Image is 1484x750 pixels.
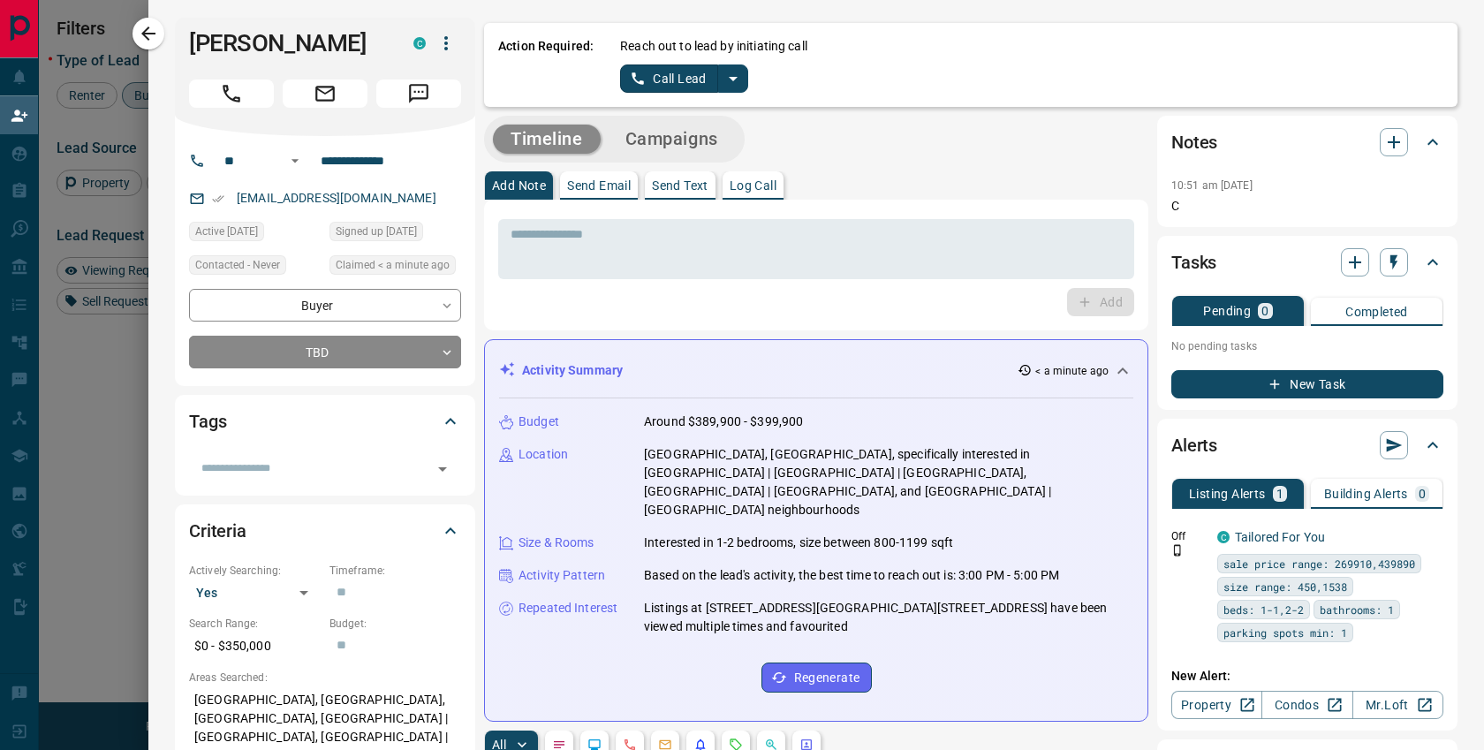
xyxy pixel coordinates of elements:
div: TBD [189,336,461,368]
p: Location [519,445,568,464]
div: Yes [189,579,321,607]
div: Criteria [189,510,461,552]
a: Mr.Loft [1352,691,1443,719]
span: sale price range: 269910,439890 [1223,555,1415,572]
p: Timeframe: [329,563,461,579]
button: Timeline [493,125,601,154]
span: size range: 450,1538 [1223,578,1347,595]
p: Based on the lead's activity, the best time to reach out is: 3:00 PM - 5:00 PM [644,566,1059,585]
h2: Alerts [1171,431,1217,459]
p: Log Call [730,179,776,192]
p: Budget [519,413,559,431]
a: [EMAIL_ADDRESS][DOMAIN_NAME] [237,191,436,205]
div: split button [620,64,748,93]
a: Condos [1261,691,1352,719]
p: Reach out to lead by initiating call [620,37,807,56]
span: Email [283,80,367,108]
p: Building Alerts [1324,488,1408,500]
p: $0 - $350,000 [189,632,321,661]
p: Interested in 1-2 bedrooms, size between 800-1199 sqft [644,534,953,552]
p: 10:51 am [DATE] [1171,179,1253,192]
div: condos.ca [413,37,426,49]
p: Send Text [652,179,708,192]
button: Open [430,457,455,481]
span: bathrooms: 1 [1320,601,1394,618]
span: Signed up [DATE] [336,223,417,240]
h1: [PERSON_NAME] [189,29,387,57]
div: Activity Summary< a minute ago [499,354,1133,387]
span: Active [DATE] [195,223,258,240]
p: Add Note [492,179,546,192]
div: condos.ca [1217,531,1230,543]
p: [GEOGRAPHIC_DATA], [GEOGRAPHIC_DATA], specifically interested in [GEOGRAPHIC_DATA] | [GEOGRAPHIC_... [644,445,1133,519]
a: Tailored For You [1235,530,1325,544]
h2: Notes [1171,128,1217,156]
p: C [1171,197,1443,216]
span: Message [376,80,461,108]
span: beds: 1-1,2-2 [1223,601,1304,618]
p: New Alert: [1171,667,1443,686]
button: Call Lead [620,64,718,93]
div: Buyer [189,289,461,322]
p: Action Required: [498,37,594,93]
div: Tasks [1171,241,1443,284]
span: parking spots min: 1 [1223,624,1347,641]
button: Regenerate [761,663,872,693]
span: Claimed < a minute ago [336,256,450,274]
span: Call [189,80,274,108]
button: New Task [1171,370,1443,398]
p: Listing Alerts [1189,488,1266,500]
a: Property [1171,691,1262,719]
p: Search Range: [189,616,321,632]
p: Actively Searching: [189,563,321,579]
button: Campaigns [608,125,736,154]
div: Notes [1171,121,1443,163]
p: Repeated Interest [519,599,617,617]
div: Wed Jul 31 2024 [329,222,461,246]
p: Completed [1345,306,1408,318]
div: Sat Aug 16 2025 [189,222,321,246]
p: Send Email [567,179,631,192]
button: Open [284,150,306,171]
div: Alerts [1171,424,1443,466]
p: Activity Summary [522,361,623,380]
p: Areas Searched: [189,670,461,686]
p: < a minute ago [1035,363,1109,379]
p: 1 [1276,488,1283,500]
svg: Email Verified [212,193,224,205]
h2: Criteria [189,517,246,545]
svg: Push Notification Only [1171,544,1184,557]
div: Tags [189,400,461,443]
p: 0 [1261,305,1268,317]
p: Budget: [329,616,461,632]
p: Pending [1203,305,1251,317]
p: Activity Pattern [519,566,605,585]
h2: Tasks [1171,248,1216,277]
p: 0 [1419,488,1426,500]
p: Listings at [STREET_ADDRESS][GEOGRAPHIC_DATA][STREET_ADDRESS] have been viewed multiple times and... [644,599,1133,636]
h2: Tags [189,407,226,436]
p: Around $389,900 - $399,900 [644,413,803,431]
p: No pending tasks [1171,333,1443,360]
p: Off [1171,528,1207,544]
div: Mon Aug 18 2025 [329,255,461,280]
span: Contacted - Never [195,256,280,274]
p: Size & Rooms [519,534,594,552]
